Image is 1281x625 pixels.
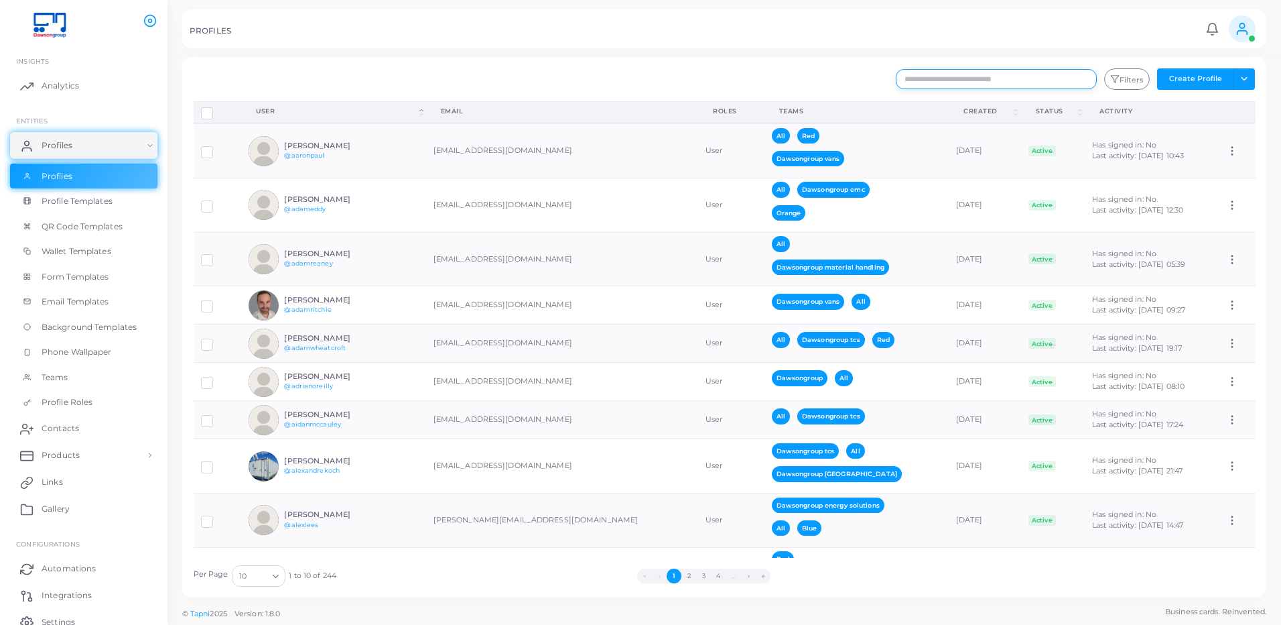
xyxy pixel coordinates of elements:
[249,329,279,359] img: avatar
[772,551,794,567] span: Red
[949,123,1020,178] td: [DATE]
[10,415,157,442] a: Contacts
[42,245,111,258] span: Wallet Templates
[1028,376,1057,387] span: Active
[12,13,86,38] img: logo
[711,569,726,583] button: Go to page 4
[797,182,870,197] span: Dawsongroup emc
[284,152,324,159] a: @aaronpaul
[1092,409,1156,418] span: Has signed in: No
[1028,200,1057,211] span: Active
[182,608,280,620] span: ©
[10,496,157,522] a: Gallery
[1028,338,1057,349] span: Active
[42,170,72,182] span: Profiles
[698,286,764,325] td: User
[194,569,228,580] label: Per Page
[284,521,318,528] a: @alexlees
[698,178,764,232] td: User
[426,325,698,363] td: [EMAIL_ADDRESS][DOMAIN_NAME]
[16,57,49,65] span: INSIGHTS
[698,123,764,178] td: User
[42,296,109,308] span: Email Templates
[256,107,416,116] div: User
[284,420,341,428] a: @aidanmccauley
[1028,146,1057,156] span: Active
[42,139,72,152] span: Profiles
[698,494,764,548] td: User
[42,563,96,575] span: Automations
[1092,305,1185,315] span: Last activity: [DATE] 09:27
[949,286,1020,325] td: [DATE]
[949,363,1020,401] td: [DATE]
[698,325,764,363] td: User
[426,494,698,548] td: [PERSON_NAME][EMAIL_ADDRESS][DOMAIN_NAME]
[1092,205,1183,215] span: Last activity: [DATE] 12:30
[284,457,383,465] h6: [PERSON_NAME]
[426,363,698,401] td: [EMAIL_ADDRESS][DOMAIN_NAME]
[852,294,870,309] span: All
[772,151,845,166] span: Dawsongroup vans
[426,123,698,178] td: [EMAIL_ADDRESS][DOMAIN_NAME]
[10,315,157,340] a: Background Templates
[1092,249,1156,258] span: Has signed in: No
[1092,333,1156,342] span: Has signed in: No
[42,321,137,333] span: Background Templates
[10,132,157,159] a: Profiles
[1092,194,1156,204] span: Has signed in: No
[284,372,383,381] h6: [PERSON_NAME]
[249,136,279,166] img: avatar
[698,439,764,494] td: User
[441,107,683,116] div: Email
[10,72,157,99] a: Analytics
[698,232,764,286] td: User
[10,555,157,582] a: Automations
[698,363,764,401] td: User
[1028,461,1057,471] span: Active
[190,26,231,36] h5: PROFILES
[797,332,865,347] span: Dawsongroup tcs
[10,264,157,290] a: Form Templates
[772,443,839,459] span: Dawsongroup tcs
[1092,294,1156,304] span: Has signed in: No
[42,449,80,461] span: Products
[42,396,92,408] span: Profile Roles
[779,107,934,116] div: Teams
[42,346,112,358] span: Phone Wallpaper
[336,569,1071,583] ul: Pagination
[1092,343,1182,353] span: Last activity: [DATE] 19:17
[1092,466,1183,475] span: Last activity: [DATE] 21:47
[1092,420,1183,429] span: Last activity: [DATE] 17:24
[10,582,157,609] a: Integrations
[42,195,113,207] span: Profile Templates
[10,390,157,415] a: Profile Roles
[1092,510,1156,519] span: Has signed in: No
[1028,515,1057,526] span: Active
[249,505,279,535] img: avatar
[284,296,383,304] h6: [PERSON_NAME]
[949,439,1020,494] td: [DATE]
[248,569,267,583] input: Search for option
[284,382,333,390] a: @adrianoreilly
[42,503,70,515] span: Gallery
[713,107,750,116] div: Roles
[284,334,383,343] h6: [PERSON_NAME]
[284,306,331,313] a: @adamritchie
[1092,382,1185,391] span: Last activity: [DATE] 08:10
[772,205,806,221] span: Orange
[1036,107,1076,116] div: Status
[190,609,210,618] a: Tapni
[426,547,698,624] td: [EMAIL_ADDRESS][DOMAIN_NAME]
[1092,520,1183,530] span: Last activity: [DATE] 14:47
[42,372,68,384] span: Teams
[10,289,157,315] a: Email Templates
[249,290,279,321] img: avatar
[16,117,48,125] span: ENTITIES
[1157,68,1233,90] button: Create Profile
[772,236,790,251] span: All
[249,451,279,481] img: avatar
[42,221,123,233] span: QR Code Templates
[232,565,285,587] div: Search for option
[772,260,889,275] span: Dawsongroup material handling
